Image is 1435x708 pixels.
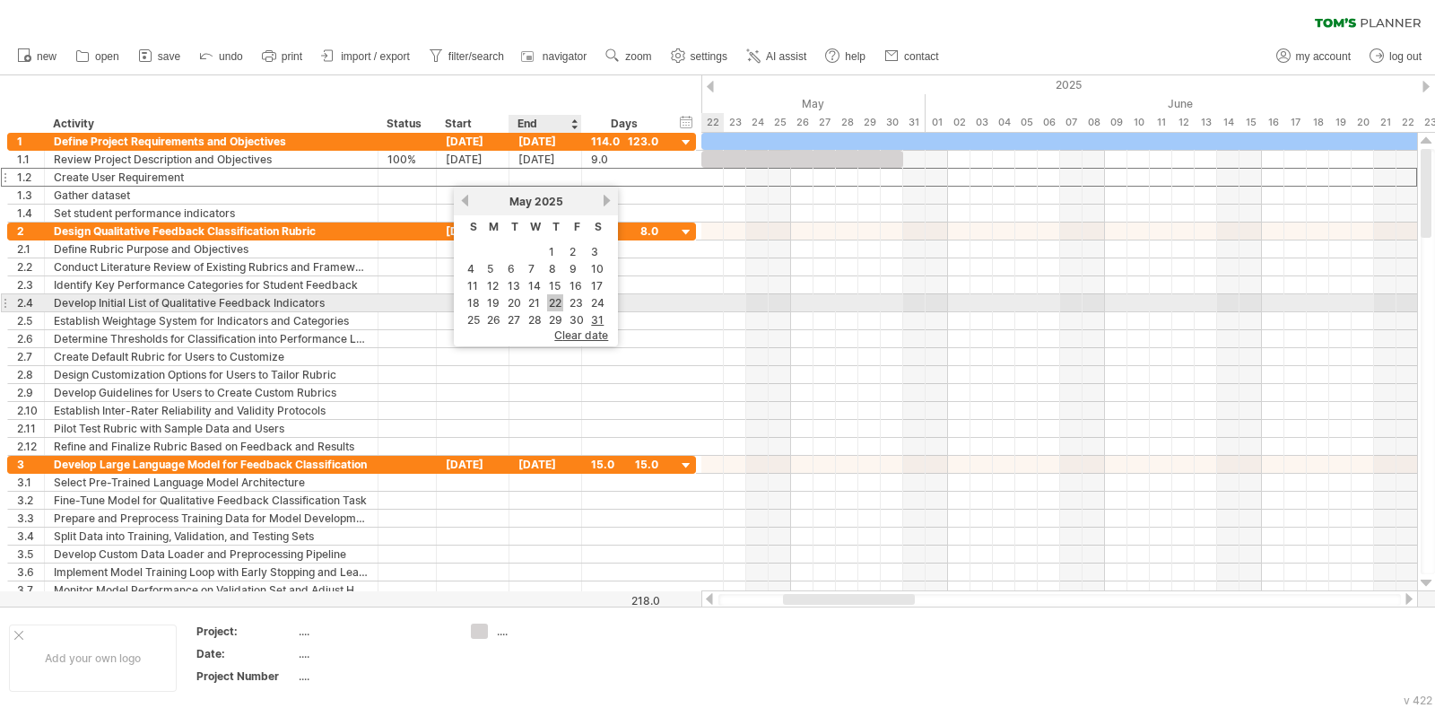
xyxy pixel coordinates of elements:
a: 31 [589,311,605,328]
a: 15 [547,277,562,294]
a: 6 [506,260,517,277]
div: 2.2 [17,258,44,275]
div: 3.3 [17,510,44,527]
div: 3.4 [17,528,44,545]
a: navigator [518,45,592,68]
span: filter/search [448,50,504,63]
div: Saturday, 21 June 2025 [1374,113,1396,132]
a: undo [195,45,248,68]
a: previous [458,194,472,207]
div: 1.1 [17,151,44,168]
div: Develop Large Language Model for Feedback Classification [54,456,369,473]
div: Wednesday, 18 June 2025 [1307,113,1329,132]
span: Thursday [552,220,560,233]
a: 7 [526,260,536,277]
div: .... [299,646,449,661]
span: undo [219,50,243,63]
div: 2.8 [17,366,44,383]
span: Sunday [470,220,477,233]
a: log out [1365,45,1427,68]
a: 16 [568,277,584,294]
div: 1.2 [17,169,44,186]
div: Sunday, 1 June 2025 [926,113,948,132]
div: 1.3 [17,187,44,204]
div: [DATE] [437,456,509,473]
div: 2.4 [17,294,44,311]
span: new [37,50,57,63]
a: filter/search [424,45,509,68]
div: Friday, 23 May 2025 [724,113,746,132]
div: Add your own logo [9,625,177,692]
div: Friday, 13 June 2025 [1195,113,1217,132]
span: open [95,50,119,63]
div: [DATE] [437,151,509,168]
a: 14 [526,277,543,294]
div: 2.5 [17,312,44,329]
span: save [158,50,180,63]
a: 28 [526,311,544,328]
div: [DATE] [437,223,509,240]
div: Activity [53,115,368,133]
a: 12 [485,277,500,294]
span: zoom [625,50,651,63]
div: 3.2 [17,492,44,509]
div: 15.0 [591,456,658,473]
a: 2 [568,243,578,260]
a: help [821,45,871,68]
a: zoom [601,45,657,68]
span: Saturday [595,220,602,233]
a: 23 [568,294,585,311]
span: navigator [543,50,587,63]
div: Saturday, 24 May 2025 [746,113,769,132]
a: new [13,45,62,68]
a: 19 [485,294,501,311]
div: Tuesday, 27 May 2025 [813,113,836,132]
span: Tuesday [511,220,518,233]
div: 100% [387,151,427,168]
span: import / export [341,50,410,63]
div: Status [387,115,426,133]
div: Project: [196,624,295,639]
a: 3 [589,243,600,260]
div: Thursday, 22 May 2025 [701,113,724,132]
div: 2.12 [17,438,44,455]
div: Thursday, 5 June 2025 [1015,113,1038,132]
div: Start [445,115,499,133]
div: Establish Weightage System for Indicators and Categories [54,312,369,329]
div: 3.5 [17,546,44,563]
a: 1 [547,243,556,260]
div: Monday, 26 May 2025 [791,113,813,132]
span: print [282,50,302,63]
div: [DATE] [509,133,582,150]
a: 10 [589,260,605,277]
div: Sunday, 25 May 2025 [769,113,791,132]
div: Define Project Requirements and Objectives [54,133,369,150]
a: 8 [547,260,558,277]
a: 13 [506,277,522,294]
div: .... [299,669,449,684]
a: 24 [589,294,606,311]
div: v 422 [1404,694,1432,707]
div: Sunday, 8 June 2025 [1083,113,1105,132]
a: 30 [568,311,586,328]
div: Tuesday, 3 June 2025 [970,113,993,132]
div: Wednesday, 11 June 2025 [1150,113,1172,132]
div: 1.4 [17,205,44,222]
div: Saturday, 14 June 2025 [1217,113,1239,132]
div: End [517,115,571,133]
div: [DATE] [509,151,582,168]
a: 21 [526,294,542,311]
div: Implement Model Training Loop with Early Stopping and Learning Rate Scheduling [54,564,369,581]
div: Sunday, 15 June 2025 [1239,113,1262,132]
a: 5 [485,260,495,277]
div: 2.10 [17,402,44,419]
span: clear date [554,328,608,342]
div: Design Qualitative Feedback Classification Rubric [54,223,369,240]
div: Friday, 20 June 2025 [1352,113,1374,132]
div: 2.7 [17,348,44,365]
span: contact [904,50,939,63]
div: 218.0 [583,594,660,607]
div: Develop Initial List of Qualitative Feedback Indicators [54,294,369,311]
span: settings [691,50,727,63]
div: Monday, 9 June 2025 [1105,113,1127,132]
